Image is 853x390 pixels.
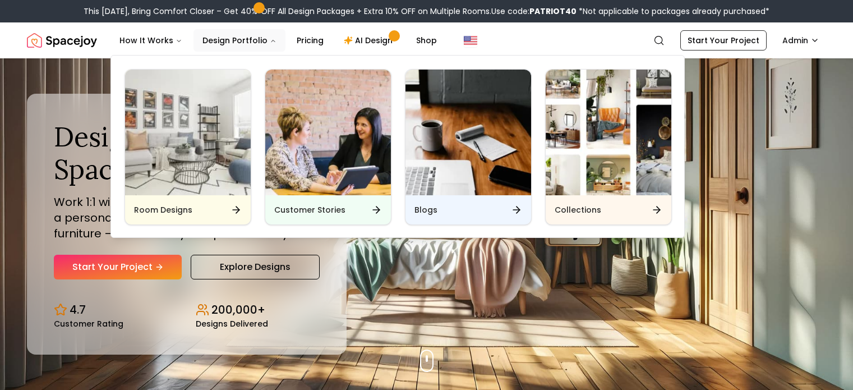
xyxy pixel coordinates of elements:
p: 4.7 [70,302,86,318]
button: How It Works [110,29,191,52]
div: This [DATE], Bring Comfort Closer – Get 40% OFF All Design Packages + Extra 10% OFF on Multiple R... [84,6,769,17]
span: *Not applicable to packages already purchased* [577,6,769,17]
a: AI Design [335,29,405,52]
h6: Room Designs [134,204,192,215]
a: Explore Designs [191,255,320,279]
small: Designs Delivered [196,320,268,328]
a: Spacejoy [27,29,97,52]
a: CollectionsCollections [545,69,672,225]
button: Design Portfolio [193,29,285,52]
button: Admin [776,30,826,51]
div: Design stats [54,293,320,328]
img: Room Designs [125,70,251,195]
a: Shop [407,29,446,52]
b: PATRIOT40 [529,6,577,17]
p: 200,000+ [211,302,265,318]
img: Spacejoy Logo [27,29,97,52]
h1: Design Your Dream Space Online [54,121,320,185]
a: Customer StoriesCustomer Stories [265,69,391,225]
div: Design Portfolio [111,56,685,238]
img: Collections [546,70,671,195]
a: Room DesignsRoom Designs [125,69,251,225]
h6: Blogs [414,204,437,215]
img: United States [464,34,477,47]
a: Start Your Project [54,255,182,279]
h6: Collections [555,204,601,215]
small: Customer Rating [54,320,123,328]
a: Pricing [288,29,333,52]
span: Use code: [491,6,577,17]
a: BlogsBlogs [405,69,532,225]
p: Work 1:1 with expert interior designers to create a personalized design, complete with curated fu... [54,194,320,241]
img: Blogs [405,70,531,195]
h6: Customer Stories [274,204,345,215]
nav: Main [110,29,446,52]
nav: Global [27,22,826,58]
img: Customer Stories [265,70,391,195]
a: Start Your Project [680,30,767,51]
